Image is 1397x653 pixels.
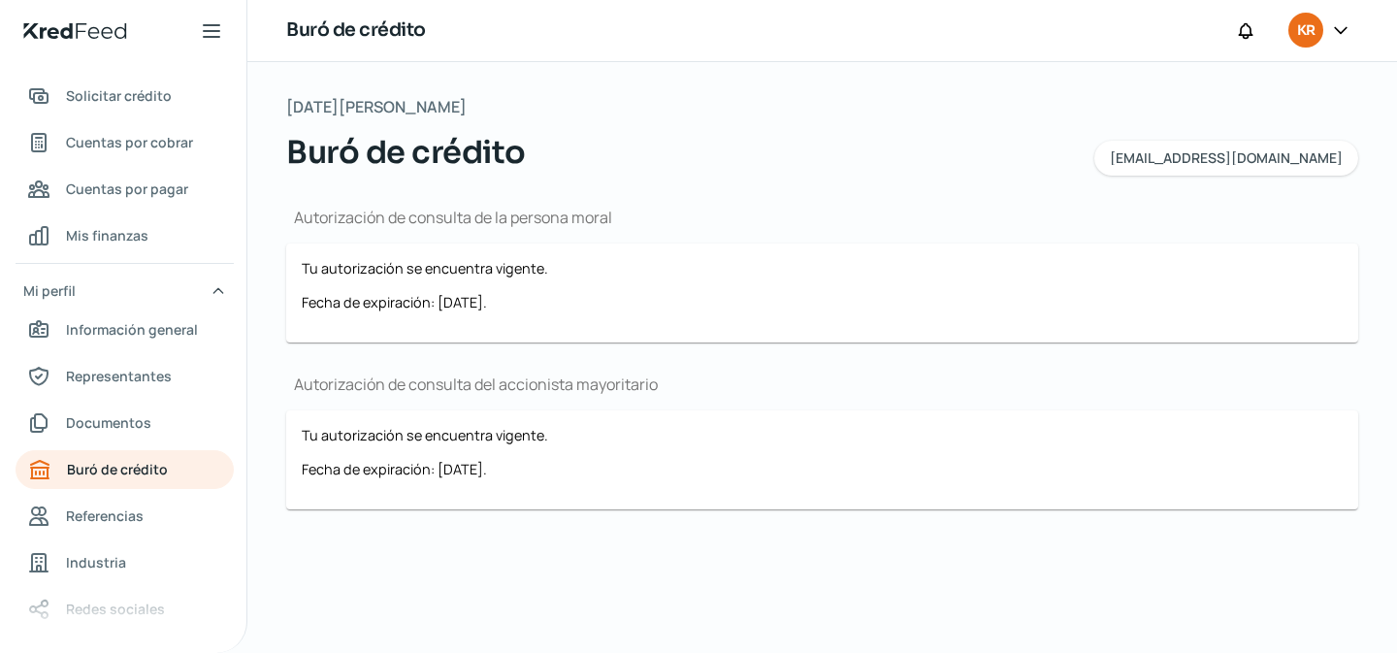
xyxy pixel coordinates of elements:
span: Mi perfil [23,278,76,303]
span: Referencias [66,504,144,528]
span: Representantes [66,364,172,388]
a: Cuentas por cobrar [16,123,234,162]
span: Documentos [66,410,151,435]
a: Representantes [16,357,234,396]
a: Buró de crédito [16,450,234,489]
a: Mis finanzas [16,216,234,255]
a: Documentos [16,404,234,442]
a: Industria [16,543,234,582]
h1: Buró de crédito [286,16,426,45]
span: Cuentas por pagar [66,177,188,201]
span: Redes sociales [66,597,165,621]
h1: Autorización de consulta del accionista mayoritario [286,374,1358,395]
span: Buró de crédito [286,129,526,176]
span: Cuentas por cobrar [66,130,193,154]
span: [EMAIL_ADDRESS][DOMAIN_NAME] [1110,151,1343,165]
p: Tu autorización se encuentra vigente. [302,259,1343,278]
a: Información general [16,310,234,349]
p: Fecha de expiración: [DATE]. [302,293,1343,311]
span: Solicitar crédito [66,83,172,108]
p: Tu autorización se encuentra vigente. [302,426,1343,444]
span: Mis finanzas [66,223,148,247]
a: Referencias [16,497,234,536]
h1: Autorización de consulta de la persona moral [286,207,1358,228]
a: Redes sociales [16,590,234,629]
span: Industria [66,550,126,574]
a: Cuentas por pagar [16,170,234,209]
a: Solicitar crédito [16,77,234,115]
p: Fecha de expiración: [DATE]. [302,460,1343,478]
span: Buró de crédito [67,457,168,481]
span: [DATE][PERSON_NAME] [286,93,467,121]
span: KR [1297,19,1315,43]
span: Información general [66,317,198,342]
